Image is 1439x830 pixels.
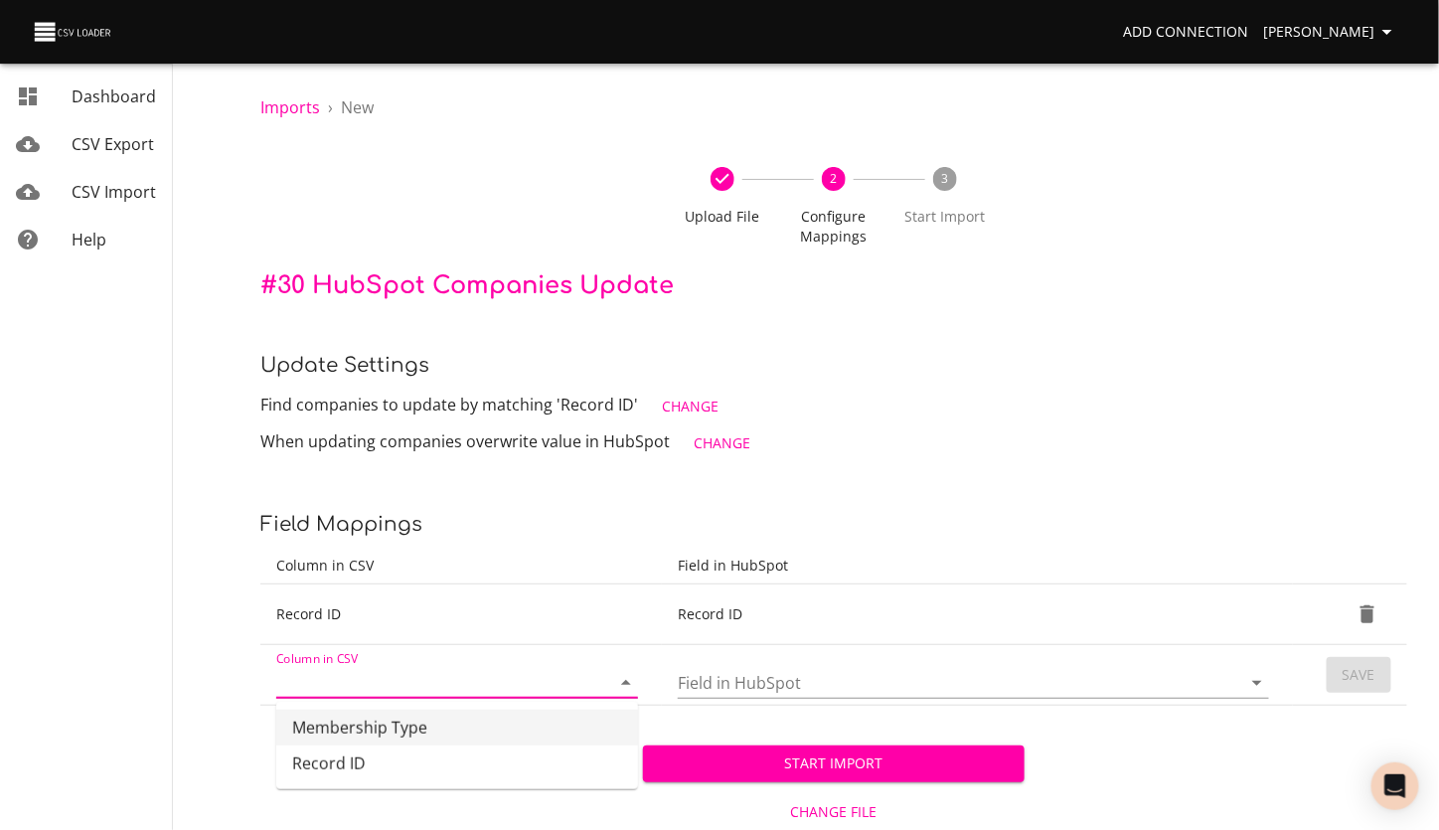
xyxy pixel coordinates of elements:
[659,751,1010,776] span: Start Import
[341,95,374,119] p: New
[1243,669,1271,697] button: Open
[260,272,674,299] span: # 30 HubSpot Companies Update
[1123,20,1248,45] span: Add Connection
[651,800,1018,825] span: Change File
[675,207,770,227] span: Upload File
[72,133,154,155] span: CSV Export
[260,96,320,118] a: Imports
[942,170,949,187] text: 3
[32,18,115,46] img: CSV Loader
[686,425,758,462] button: Change
[1264,20,1399,45] span: [PERSON_NAME]
[328,95,333,119] li: ›
[1256,14,1407,51] button: [PERSON_NAME]
[662,548,1293,584] th: Field in HubSpot
[72,181,156,203] span: CSV Import
[276,653,359,665] label: Column in CSV
[72,229,106,250] span: Help
[260,513,422,536] span: Field Mappings
[662,395,719,419] span: Change
[260,430,670,452] span: When updating companies overwrite value in HubSpot
[1344,590,1391,638] button: Delete
[260,389,1407,425] p: Find companies to update by matching 'Record ID'
[831,170,838,187] text: 2
[1115,14,1256,51] a: Add Connection
[694,431,750,456] span: Change
[260,354,429,377] span: Update settings
[72,85,156,107] span: Dashboard
[260,584,662,645] td: Record ID
[260,548,662,584] th: Column in CSV
[662,584,1293,645] td: Record ID
[643,746,1026,782] button: Start Import
[1371,762,1419,810] div: Open Intercom Messenger
[786,207,881,247] span: Configure Mappings
[276,710,638,746] li: Membership Type
[897,207,993,227] span: Start Import
[654,389,726,425] button: Change
[276,746,638,781] li: Record ID
[612,669,640,697] button: Close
